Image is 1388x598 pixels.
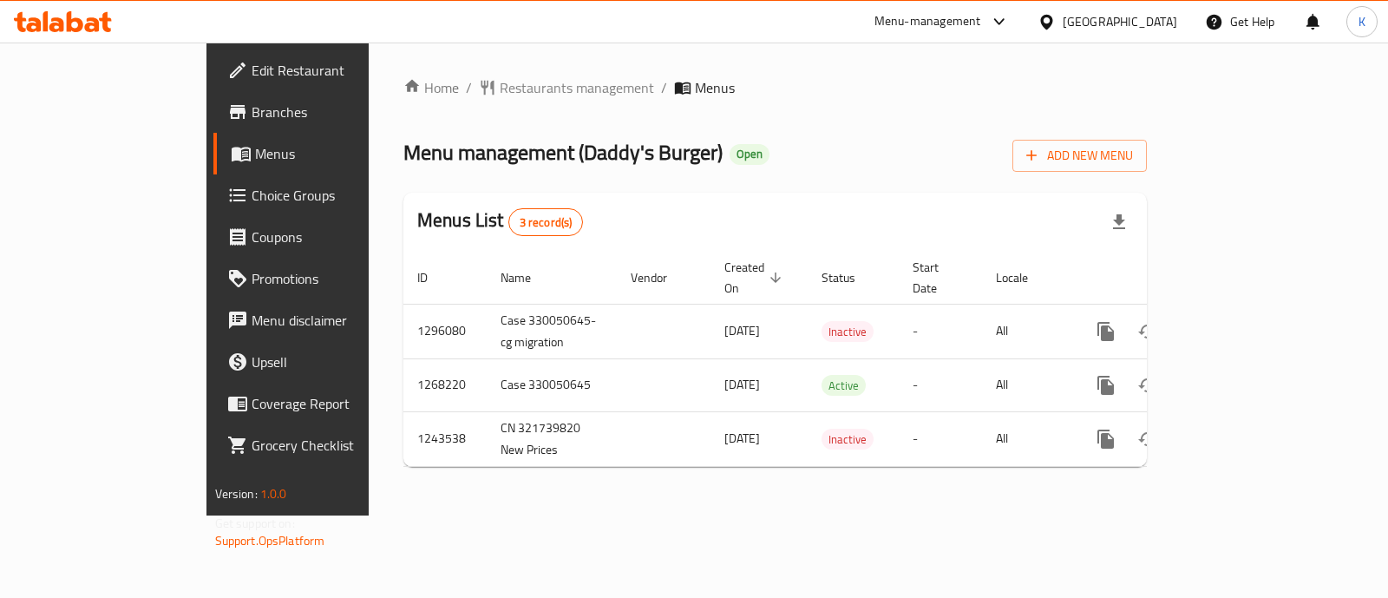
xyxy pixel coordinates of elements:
button: more [1085,311,1127,352]
a: Menus [213,133,438,174]
td: - [899,411,982,466]
div: Open [730,144,769,165]
button: Change Status [1127,365,1169,406]
a: Coupons [213,216,438,258]
a: Promotions [213,258,438,299]
td: All [982,358,1071,411]
span: [DATE] [724,373,760,396]
a: Restaurants management [479,77,654,98]
table: enhanced table [403,252,1266,467]
span: Active [822,376,866,396]
div: [GEOGRAPHIC_DATA] [1063,12,1177,31]
td: CN 321739820 New Prices [487,411,617,466]
div: Menu-management [874,11,981,32]
span: Vendor [631,267,690,288]
button: Add New Menu [1012,140,1147,172]
a: Choice Groups [213,174,438,216]
span: Edit Restaurant [252,60,424,81]
button: more [1085,418,1127,460]
span: Created On [724,257,787,299]
span: [DATE] [724,427,760,450]
a: Grocery Checklist [213,424,438,466]
button: Change Status [1127,311,1169,352]
button: more [1085,365,1127,406]
span: Version: [215,483,258,505]
span: Open [730,147,769,161]
td: Case 330050645-cg migration [487,304,617,358]
div: Inactive [822,321,874,342]
span: Inactive [822,430,874,450]
th: Actions [1071,252,1266,305]
nav: breadcrumb [403,77,1147,98]
span: Menu management ( Daddy's Burger ) [403,133,723,172]
td: - [899,358,982,411]
span: Menu disclaimer [252,310,424,331]
span: [DATE] [724,319,760,342]
a: Edit Restaurant [213,49,438,91]
span: Menus [695,77,735,98]
td: 1296080 [403,304,487,358]
a: Upsell [213,341,438,383]
span: Name [501,267,553,288]
span: Restaurants management [500,77,654,98]
td: All [982,411,1071,466]
button: Change Status [1127,418,1169,460]
span: ID [417,267,450,288]
a: Branches [213,91,438,133]
span: Branches [252,102,424,122]
span: Get support on: [215,512,295,535]
span: Locale [996,267,1051,288]
td: 1268220 [403,358,487,411]
td: 1243538 [403,411,487,466]
a: Support.OpsPlatform [215,529,325,552]
span: Add New Menu [1026,145,1133,167]
a: Coverage Report [213,383,438,424]
li: / [661,77,667,98]
span: 3 record(s) [509,214,583,231]
span: Grocery Checklist [252,435,424,456]
h2: Menus List [417,207,583,236]
span: K [1359,12,1365,31]
span: Coupons [252,227,424,247]
span: Start Date [913,257,961,299]
div: Export file [1098,201,1140,243]
span: Promotions [252,268,424,289]
span: Status [822,267,878,288]
li: / [466,77,472,98]
span: Upsell [252,352,424,372]
span: Choice Groups [252,185,424,206]
a: Menu disclaimer [213,299,438,341]
div: Total records count [508,208,584,236]
span: 1.0.0 [260,483,287,505]
span: Menus [255,143,424,164]
td: All [982,304,1071,358]
td: Case 330050645 [487,358,617,411]
span: Coverage Report [252,393,424,414]
td: - [899,304,982,358]
div: Active [822,375,866,396]
span: Inactive [822,322,874,342]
